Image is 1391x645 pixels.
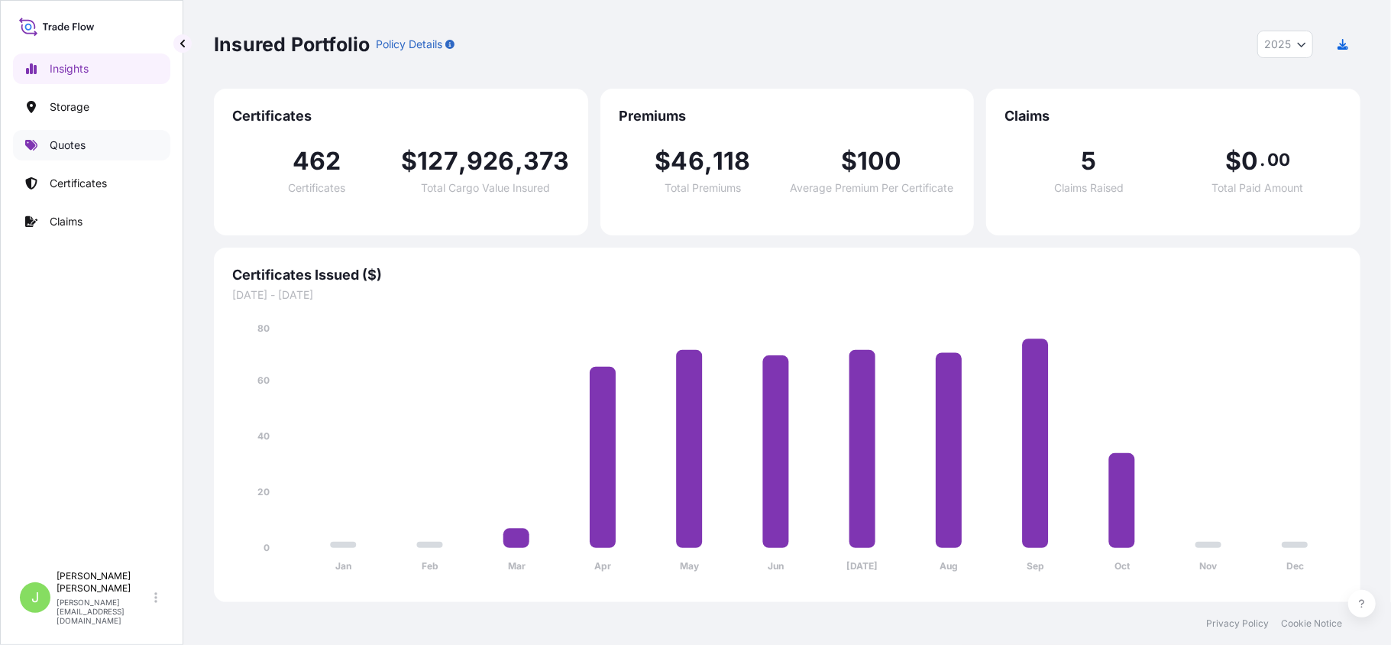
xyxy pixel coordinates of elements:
span: 926 [467,149,515,173]
span: 118 [713,149,751,173]
span: , [515,149,523,173]
span: 46 [671,149,704,173]
span: Claims Raised [1054,183,1124,193]
tspan: Mar [508,561,526,572]
span: Premiums [619,107,956,125]
span: Total Paid Amount [1212,183,1304,193]
tspan: Sep [1027,561,1044,572]
p: [PERSON_NAME][EMAIL_ADDRESS][DOMAIN_NAME] [57,598,151,625]
tspan: 20 [257,486,270,498]
span: $ [655,149,671,173]
span: 2025 [1264,37,1291,52]
span: 00 [1267,154,1290,166]
tspan: 80 [257,322,270,334]
tspan: Jun [768,561,784,572]
a: Privacy Policy [1206,617,1269,630]
a: Certificates [13,168,170,199]
tspan: Dec [1286,561,1304,572]
span: 5 [1082,149,1097,173]
span: Certificates Issued ($) [232,266,1342,284]
p: [PERSON_NAME] [PERSON_NAME] [57,570,151,595]
a: Storage [13,92,170,122]
tspan: 60 [257,374,270,386]
tspan: 0 [264,542,270,553]
span: Total Cargo Value Insured [421,183,550,193]
tspan: Jan [335,561,351,572]
span: , [458,149,467,173]
tspan: [DATE] [847,561,878,572]
tspan: 40 [257,430,270,442]
tspan: Apr [594,561,611,572]
tspan: Nov [1200,561,1218,572]
span: , [704,149,713,173]
tspan: Feb [422,561,438,572]
a: Quotes [13,130,170,160]
p: Storage [50,99,89,115]
tspan: May [680,561,700,572]
span: 100 [857,149,902,173]
p: Claims [50,214,82,229]
tspan: Aug [940,561,958,572]
span: 373 [523,149,570,173]
span: $ [841,149,857,173]
span: Average Premium Per Certificate [790,183,953,193]
p: Insights [50,61,89,76]
span: $ [401,149,417,173]
span: 127 [417,149,458,173]
span: [DATE] - [DATE] [232,287,1342,303]
p: Certificates [50,176,107,191]
p: Policy Details [376,37,442,52]
a: Insights [13,53,170,84]
span: Total Premiums [665,183,741,193]
button: Year Selector [1257,31,1313,58]
p: Quotes [50,138,86,153]
span: Claims [1004,107,1342,125]
a: Claims [13,206,170,237]
span: 462 [293,149,341,173]
a: Cookie Notice [1281,617,1342,630]
tspan: Oct [1114,561,1131,572]
span: $ [1225,149,1241,173]
span: . [1260,154,1266,166]
p: Insured Portfolio [214,32,370,57]
span: 0 [1241,149,1258,173]
span: Certificates [232,107,570,125]
span: Certificates [288,183,345,193]
span: J [31,590,39,605]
